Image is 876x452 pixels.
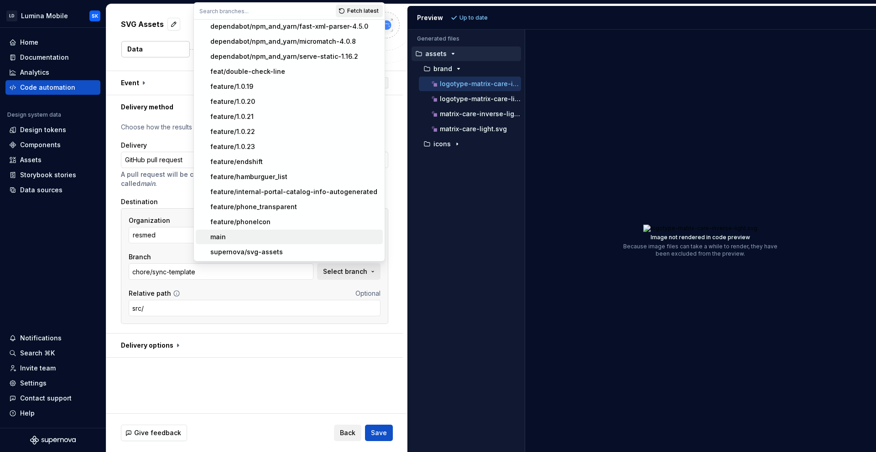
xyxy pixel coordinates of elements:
label: Organization [129,216,170,225]
a: Design tokens [5,123,100,137]
div: supernova/svg-assets [210,247,283,257]
label: Destination [121,197,158,206]
p: A pull request will be created or appended when this pipeline runs on a branch called . [121,170,388,188]
p: Data [127,45,143,54]
div: Lumina Mobile [21,11,68,21]
label: Branch [129,252,151,262]
div: Design system data [7,111,61,118]
a: Code automation [5,80,100,95]
div: dependabot/npm_and_yarn/fast-xml-parser-4.5.0 [210,22,368,31]
div: feature/endshift [210,157,263,166]
div: feature/1.0.23 [210,142,255,151]
div: feature/phone_transparent [210,202,297,211]
button: Fetch latest [336,5,383,17]
div: Home [20,38,38,47]
p: Choose how the results of the exporter should be delivered. [121,123,388,132]
div: LD [6,10,17,21]
p: SVG Assets [121,19,164,30]
p: icons [433,140,451,148]
label: Delivery [121,141,147,150]
div: Components [20,140,61,149]
span: Save [371,428,387,437]
button: icons [415,139,521,149]
a: Storybook stories [5,168,100,182]
p: Image not rendered in code preview [623,234,777,241]
a: Invite team [5,361,100,375]
span: Optional [355,289,381,297]
span: Give feedback [134,428,181,437]
div: Data sources [20,185,63,195]
p: brand [433,65,452,72]
div: SK [92,12,98,20]
div: dependabot/npm_and_yarn/serve-static-1.16.2 [210,52,358,61]
button: Help [5,406,100,421]
div: feature/1.0.21 [210,112,254,121]
span: Fetch latest [347,7,379,15]
button: assets [412,49,521,59]
div: feature/1.0.20 [210,97,255,106]
div: Code automation [20,83,75,92]
div: Invite team [20,364,56,373]
input: Enter a branch name or select a branch [129,263,313,280]
div: Contact support [20,394,72,403]
div: Assets [20,155,42,164]
div: Search ⌘K [20,349,55,358]
div: feat/double-check-line [210,67,285,76]
button: Contact support [5,391,100,406]
div: Settings [20,379,47,388]
div: resmed [133,231,156,240]
p: Generated files [417,35,516,42]
button: Select branch [317,263,381,280]
div: feature/1.0.19 [210,82,253,91]
div: Search branches... [194,20,385,261]
span: Select branch [323,267,367,276]
div: Documentation [20,53,69,62]
button: matrix-care-light.svg [419,124,521,134]
p: Up to date [459,14,488,21]
a: Analytics [5,65,100,80]
div: feature/internal-portal-catalog-info-autogenerated [210,187,377,196]
button: matrix-care-inverse-light.svg [419,109,521,119]
input: Search branches... [194,3,336,19]
a: Home [5,35,100,50]
button: logotype-matrix-care-light.svg [419,94,521,104]
span: Back [340,428,355,437]
img: logotype-matrix-care-inverse-light.svg [643,225,757,232]
div: Analytics [20,68,49,77]
button: brand [415,64,521,74]
div: Design tokens [20,125,66,134]
div: feature/hamburguer_list [210,172,287,181]
button: Save [365,425,393,441]
p: logotype-matrix-care-inverse-light.svg [440,80,521,87]
p: matrix-care-light.svg [440,125,507,133]
button: Search ⌘K [5,346,100,360]
div: main [210,232,226,241]
button: LDLumina MobileSK [2,6,104,26]
button: Notifications [5,331,100,345]
div: Notifications [20,334,62,343]
div: dependabot/npm_and_yarn/micromatch-4.0.8 [210,37,356,46]
a: Assets [5,153,100,167]
div: feature/1.0.22 [210,127,255,136]
button: resmed [129,227,252,243]
p: Because image files can take a while to render, they have been excluded from the preview. [623,243,777,257]
button: logotype-matrix-care-inverse-light.svg [419,79,521,89]
div: Storybook stories [20,170,76,180]
div: feature/phoneIcon [210,217,271,226]
a: Data sources [5,183,100,197]
button: Back [334,425,361,441]
i: main [141,180,155,187]
button: Give feedback [121,425,187,441]
div: Help [20,409,35,418]
a: Components [5,138,100,152]
svg: Supernova Logo [30,436,76,445]
div: Preview [417,13,443,22]
a: Documentation [5,50,100,65]
label: Relative path [129,289,171,298]
p: assets [425,50,447,57]
p: logotype-matrix-care-light.svg [440,95,521,103]
p: matrix-care-inverse-light.svg [440,110,521,118]
button: Data [121,41,190,57]
a: Settings [5,376,100,390]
